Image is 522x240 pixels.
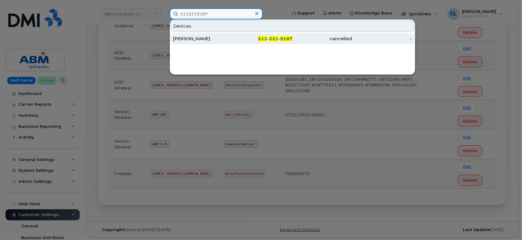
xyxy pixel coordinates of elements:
[171,33,414,44] a: [PERSON_NAME]512-221-9187cancelled-
[173,36,233,42] div: [PERSON_NAME]
[171,20,414,32] div: Devices
[258,36,267,41] span: 512
[280,36,292,41] span: 9187
[233,36,293,42] div: - -
[170,8,263,19] input: Find something...
[269,36,278,41] span: 221
[292,36,352,42] div: cancelled
[352,36,412,42] div: -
